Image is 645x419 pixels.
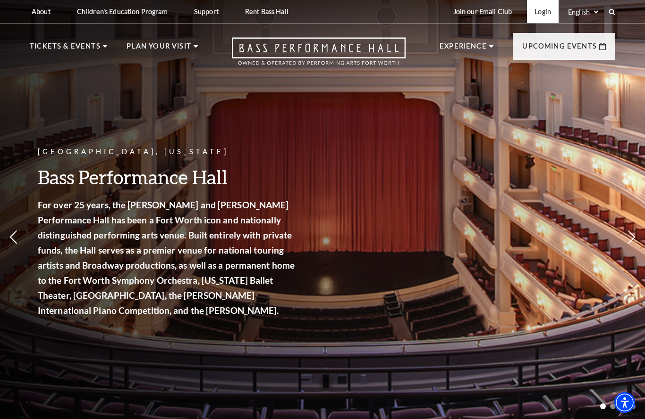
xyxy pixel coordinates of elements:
[522,41,597,58] p: Upcoming Events
[614,392,635,413] div: Accessibility Menu
[38,165,297,189] h3: Bass Performance Hall
[77,8,168,16] p: Children's Education Program
[198,37,440,74] a: Open this option
[194,8,219,16] p: Support
[32,8,51,16] p: About
[127,41,191,58] p: Plan Your Visit
[38,146,297,158] p: [GEOGRAPHIC_DATA], [US_STATE]
[440,41,487,58] p: Experience
[38,199,295,316] strong: For over 25 years, the [PERSON_NAME] and [PERSON_NAME] Performance Hall has been a Fort Worth ico...
[30,41,101,58] p: Tickets & Events
[245,8,289,16] p: Rent Bass Hall
[566,8,600,16] select: Select:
